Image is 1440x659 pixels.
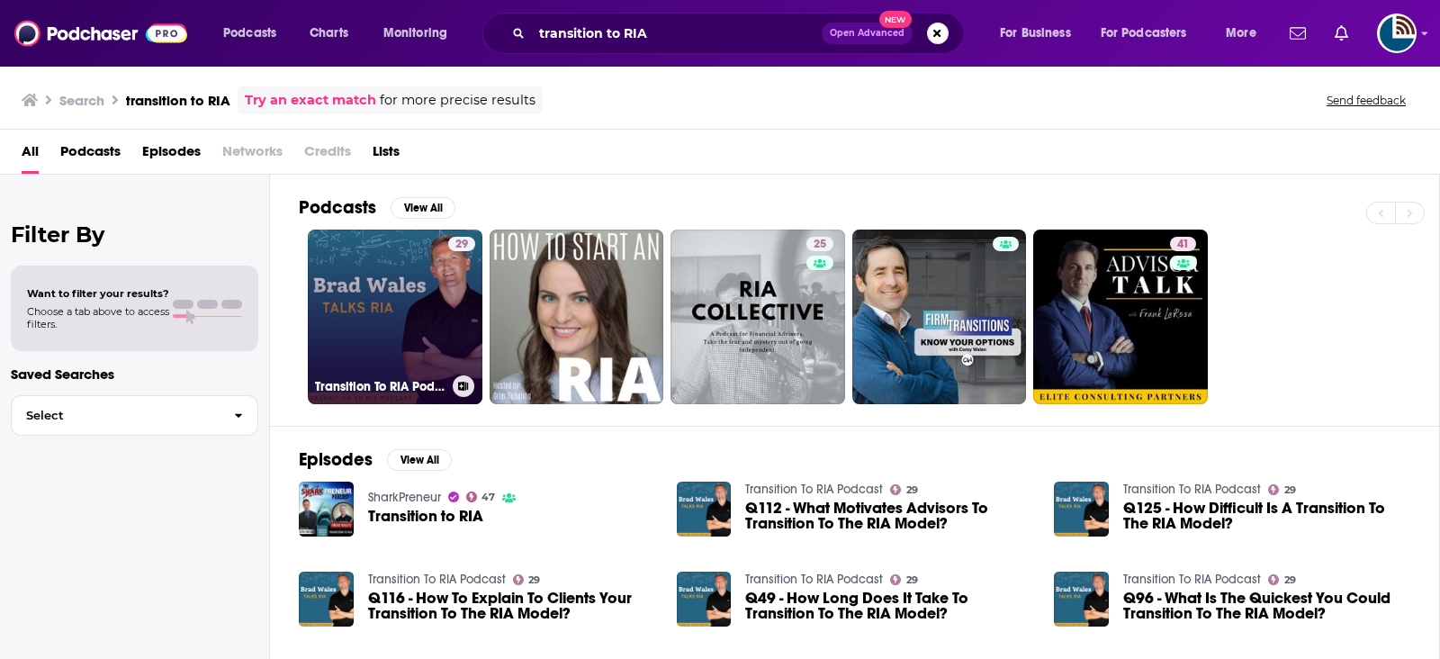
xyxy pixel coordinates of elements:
img: Podchaser - Follow, Share and Rate Podcasts [14,16,187,50]
a: Transition To RIA Podcast [745,482,883,497]
span: For Podcasters [1101,21,1187,46]
img: Q112 - What Motivates Advisors To Transition To The RIA Model? [677,482,732,537]
a: 29 [1268,574,1296,585]
div: Search podcasts, credits, & more... [499,13,981,54]
span: Open Advanced [830,29,904,38]
a: 29Transition To RIA Podcast [308,230,482,404]
button: open menu [1213,19,1279,48]
a: 29 [890,484,918,495]
h3: transition to RIA [126,92,230,109]
a: Podcasts [60,137,121,174]
a: Lists [373,137,400,174]
a: Q125 - How Difficult Is A Transition To The RIA Model? [1123,501,1410,531]
button: open menu [987,19,1093,48]
a: Episodes [142,137,201,174]
img: Q125 - How Difficult Is A Transition To The RIA Model? [1054,482,1109,537]
a: Show notifications dropdown [1327,18,1355,49]
img: Q96 - What Is The Quickest You Could Transition To The RIA Model? [1054,572,1109,627]
img: Transition to RIA [299,482,354,537]
span: 29 [455,236,468,254]
a: 47 [466,492,496,502]
a: Try an exact match [245,90,376,111]
a: Transition to RIA [368,509,483,524]
a: All [22,137,39,174]
span: For Business [1000,21,1071,46]
button: View All [391,197,455,219]
span: Choose a tab above to access filters. [27,305,169,330]
span: 29 [528,576,540,584]
span: Networks [222,137,283,174]
h2: Episodes [299,448,373,471]
span: More [1226,21,1256,46]
a: Charts [298,19,359,48]
span: 29 [906,576,918,584]
a: Q49 - How Long Does It Take To Transition To The RIA Model? [745,591,1032,621]
a: Q116 - How To Explain To Clients Your Transition To The RIA Model? [368,591,655,621]
button: View All [387,449,452,471]
h2: Podcasts [299,196,376,219]
span: 29 [1284,576,1296,584]
img: User Profile [1377,14,1417,53]
span: 25 [814,236,826,254]
a: 25 [806,237,833,251]
a: Transition To RIA Podcast [368,572,506,587]
button: open menu [211,19,300,48]
span: 47 [481,493,495,501]
a: 25 [670,230,845,404]
span: 29 [906,486,918,494]
button: Select [11,395,258,436]
a: 41 [1033,230,1208,404]
a: Transition To RIA Podcast [1123,482,1261,497]
h3: Search [59,92,104,109]
span: New [879,11,912,28]
button: Show profile menu [1377,14,1417,53]
button: Open AdvancedNew [822,23,913,44]
a: PodcastsView All [299,196,455,219]
a: Q96 - What Is The Quickest You Could Transition To The RIA Model? [1123,591,1410,621]
a: 29 [513,574,541,585]
button: open menu [371,19,471,48]
input: Search podcasts, credits, & more... [532,19,822,48]
span: for more precise results [380,90,535,111]
button: Send feedback [1321,93,1411,108]
span: Select [12,410,220,421]
a: SharkPreneur [368,490,441,505]
a: Q112 - What Motivates Advisors To Transition To The RIA Model? [745,501,1032,531]
img: Q49 - How Long Does It Take To Transition To The RIA Model? [677,572,732,627]
a: Transition To RIA Podcast [1123,572,1261,587]
span: Logged in as tdunyak [1377,14,1417,53]
span: Podcasts [223,21,276,46]
button: open menu [1089,19,1213,48]
h2: Filter By [11,221,258,248]
h3: Transition To RIA Podcast [315,379,445,394]
span: Want to filter your results? [27,287,169,300]
a: EpisodesView All [299,448,452,471]
p: Saved Searches [11,366,258,383]
span: Credits [304,137,351,174]
span: 29 [1284,486,1296,494]
a: 29 [448,237,475,251]
a: 29 [1268,484,1296,495]
a: Transition To RIA Podcast [745,572,883,587]
span: Monitoring [383,21,447,46]
img: Q116 - How To Explain To Clients Your Transition To The RIA Model? [299,572,354,627]
a: 41 [1170,237,1196,251]
span: Charts [310,21,348,46]
span: 41 [1177,236,1189,254]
